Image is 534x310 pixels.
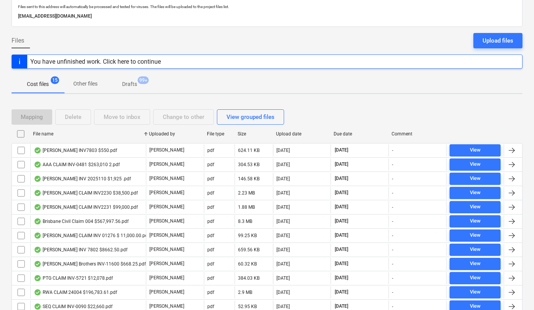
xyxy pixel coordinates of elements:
[238,219,252,224] div: 8.3 MB
[470,203,481,211] div: View
[238,275,260,281] div: 384.03 KB
[238,190,255,196] div: 2.23 MB
[34,261,146,267] div: [PERSON_NAME] Brothers INV-11600 $668.25.pdf
[392,290,393,295] div: -
[334,218,349,224] span: [DATE]
[392,148,393,153] div: -
[450,286,501,298] button: View
[34,289,41,295] div: OCR finished
[470,245,481,254] div: View
[450,187,501,199] button: View
[34,190,41,196] div: OCR finished
[334,261,349,267] span: [DATE]
[34,232,41,239] div: OCR finished
[392,247,393,252] div: -
[276,261,290,267] div: [DATE]
[12,36,24,45] span: Files
[450,244,501,256] button: View
[226,112,274,122] div: View grouped files
[34,232,149,239] div: [PERSON_NAME] CLAIM INV 01276 $ 11,000.00.pdf
[334,275,349,281] span: [DATE]
[238,131,270,137] div: Size
[450,144,501,157] button: View
[149,131,201,137] div: Uploaded by
[470,160,481,169] div: View
[334,161,349,168] span: [DATE]
[276,131,328,137] div: Upload date
[27,80,49,88] p: Cost files
[392,204,393,210] div: -
[34,275,41,281] div: OCR finished
[276,148,290,153] div: [DATE]
[207,148,214,153] div: pdf
[207,176,214,181] div: pdf
[334,303,349,310] span: [DATE]
[483,36,513,46] div: Upload files
[149,232,184,239] p: [PERSON_NAME]
[34,261,41,267] div: OCR finished
[470,288,481,297] div: View
[34,147,117,153] div: [PERSON_NAME] INV7803 $550.pdf
[207,247,214,252] div: pdf
[207,131,231,137] div: File type
[276,204,290,210] div: [DATE]
[450,173,501,185] button: View
[149,175,184,182] p: [PERSON_NAME]
[149,161,184,168] p: [PERSON_NAME]
[34,247,41,253] div: OCR finished
[149,261,184,267] p: [PERSON_NAME]
[138,76,149,84] span: 99+
[34,275,113,281] div: PTG CLAIM INV-5721 $12,078.pdf
[496,273,534,310] div: Chat Widget
[34,289,117,295] div: RWA CLAIM 24004 $196,783.61.pdf
[34,162,120,168] div: AAA CLAIM INV-0481 $263,010 2.pdf
[73,80,98,88] p: Other files
[450,229,501,242] button: View
[238,176,260,181] div: 146.58 KB
[470,259,481,268] div: View
[276,190,290,196] div: [DATE]
[334,289,349,295] span: [DATE]
[34,176,41,182] div: OCR finished
[276,275,290,281] div: [DATE]
[276,304,290,309] div: [DATE]
[334,246,349,253] span: [DATE]
[149,147,184,153] p: [PERSON_NAME]
[207,204,214,210] div: pdf
[30,58,161,65] div: You have unfinished work. Click here to continue
[207,162,214,167] div: pdf
[334,190,349,196] span: [DATE]
[149,190,184,196] p: [PERSON_NAME]
[470,174,481,183] div: View
[450,158,501,171] button: View
[34,247,127,253] div: [PERSON_NAME] INV 7802 $8662.50.pdf
[334,204,349,210] span: [DATE]
[276,176,290,181] div: [DATE]
[450,215,501,228] button: View
[238,162,260,167] div: 304.53 KB
[470,146,481,155] div: View
[276,247,290,252] div: [DATE]
[33,131,143,137] div: File name
[470,217,481,226] div: View
[392,176,393,181] div: -
[207,219,214,224] div: pdf
[34,303,112,310] div: SEQ CLAIM INV-0090 $22,660.pdf
[450,201,501,213] button: View
[238,233,257,238] div: 99.25 KB
[334,232,349,239] span: [DATE]
[207,190,214,196] div: pdf
[149,204,184,210] p: [PERSON_NAME]
[149,218,184,224] p: [PERSON_NAME]
[34,218,129,224] div: Brisbane Civil Claim 004 $567,997.56.pdf
[392,275,393,281] div: -
[207,275,214,281] div: pdf
[392,219,393,224] div: -
[392,162,393,167] div: -
[470,188,481,197] div: View
[34,204,41,210] div: OCR finished
[207,304,214,309] div: pdf
[18,12,516,20] p: [EMAIL_ADDRESS][DOMAIN_NAME]
[34,218,41,224] div: OCR finished
[392,304,393,309] div: -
